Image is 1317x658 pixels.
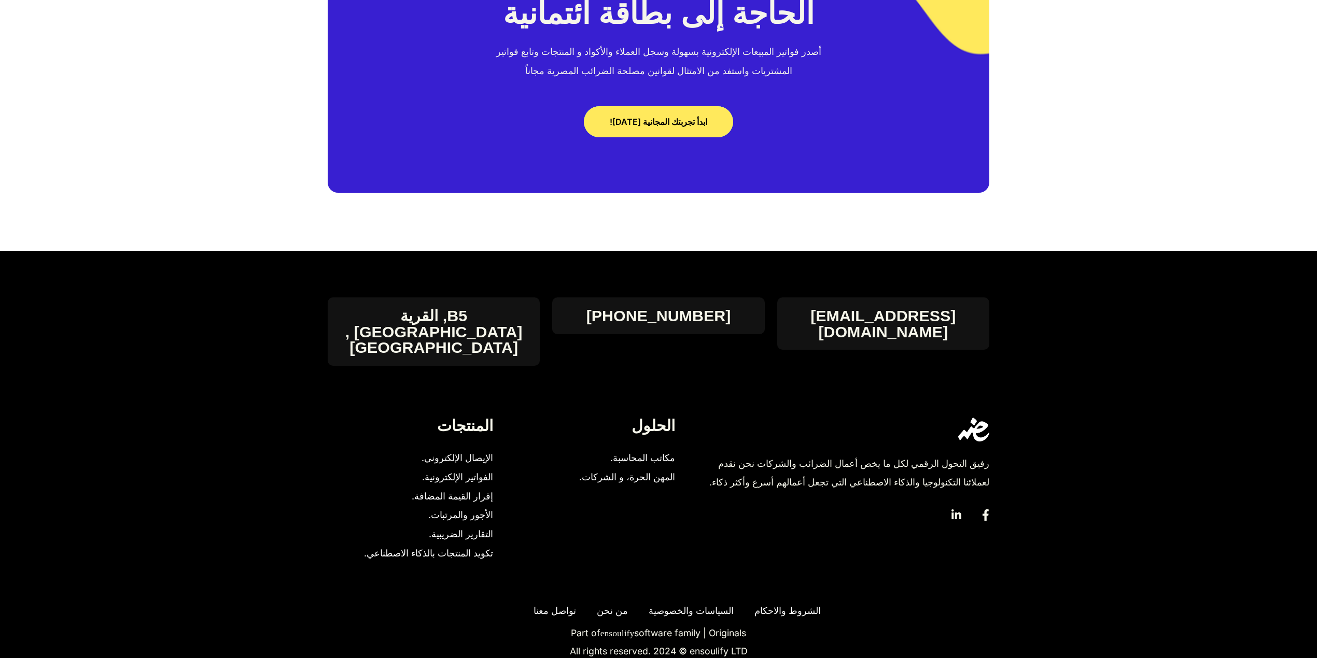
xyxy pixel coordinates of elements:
span: مكاتب المحاسبة. [605,449,675,468]
h4: B5, القرية [GEOGRAPHIC_DATA] , [GEOGRAPHIC_DATA] [328,308,540,355]
a: الفواتير الإلكترونية. [364,468,493,487]
a: ابدأ تجربتك المجانية [DATE]! [584,106,733,137]
a: ensoulify [600,629,634,638]
span: إقرار القيمة المضافة. [412,487,493,506]
a: المهن الحرة، و الشركات. [574,468,675,487]
a: الإيصال الإلكتروني. [364,449,493,468]
div: رفيق التحول الرقمي لكل ما يخص أعمال الضرائب والشركات نحن نقدم لعملائنا التكنولوجيا والذكاء الاصطن... [692,454,989,493]
p: أصدر فواتير المبيعات الإلكترونية بسهولة وسجل العملاء والأكواد و المنتجات وتابع فواتير المشتريات و... [470,42,847,81]
span: التقارير الضريبية. [429,525,493,544]
h4: الحلول [510,418,675,433]
a: [PHONE_NUMBER] [586,308,731,323]
p: All rights reserved. 2024 © ensoulify LTD [327,647,990,656]
h4: المنتجات [328,418,493,433]
a: السياسات والخصوصية [643,602,734,621]
a: مكاتب المحاسبة. [574,449,675,468]
img: eDariba [958,418,989,441]
a: تواصل معنا [528,602,576,621]
span: ابدأ تجربتك المجانية [DATE]! [610,118,707,126]
a: من نحن [592,602,628,621]
p: Part of software family | Originals [327,628,990,638]
a: [EMAIL_ADDRESS][DOMAIN_NAME] [777,308,989,339]
span: الفواتير الإلكترونية. [422,468,493,487]
a: الأجور والمرتبات. [364,506,493,525]
span: الأجور والمرتبات. [428,506,493,525]
a: تكويد المنتجات بالذكاء الاصطناعي. [364,544,493,563]
span: الإيصال الإلكتروني. [422,449,493,468]
a: الشروط والاحكام [749,602,821,621]
a: التقارير الضريبية. [364,525,493,544]
a: إقرار القيمة المضافة. [364,487,493,506]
